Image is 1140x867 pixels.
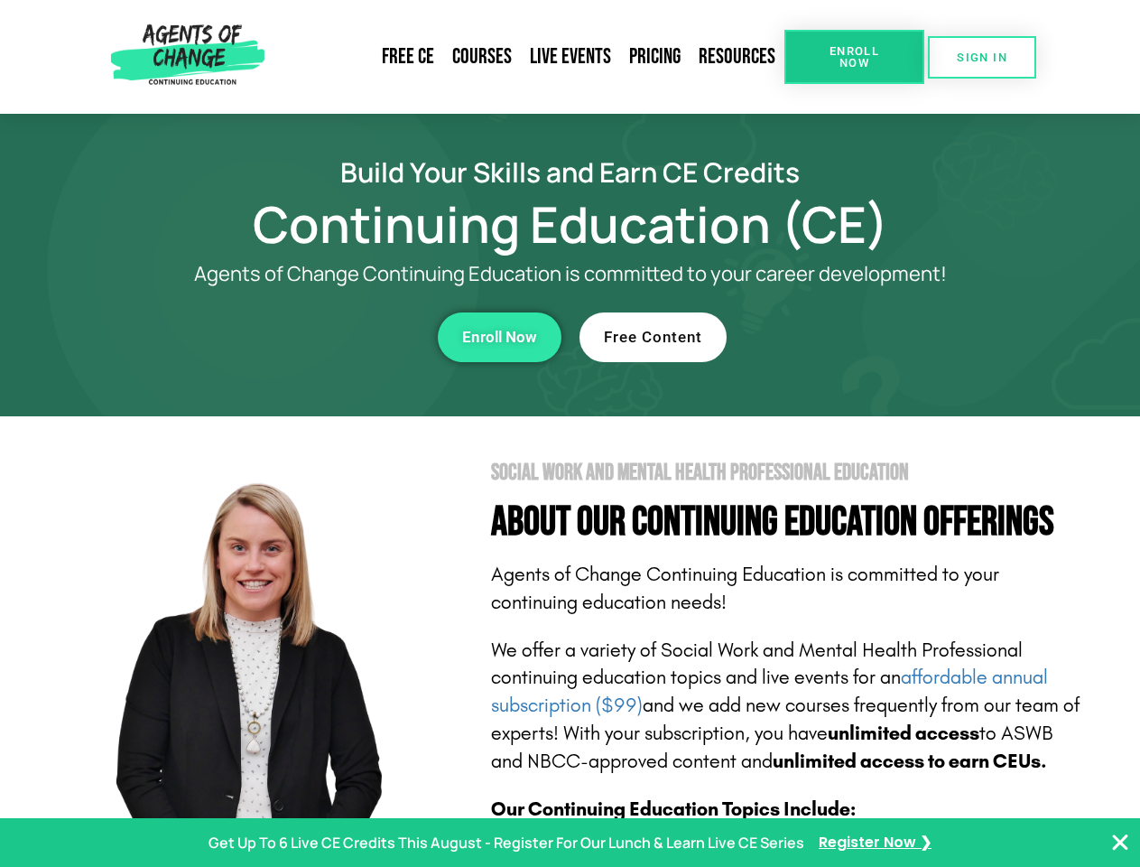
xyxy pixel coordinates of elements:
[521,36,620,78] a: Live Events
[928,36,1036,79] a: SIGN IN
[828,722,979,745] b: unlimited access
[784,30,924,84] a: Enroll Now
[620,36,690,78] a: Pricing
[819,830,931,856] a: Register Now ❯
[373,36,443,78] a: Free CE
[443,36,521,78] a: Courses
[957,51,1007,63] span: SIGN IN
[491,563,999,614] span: Agents of Change Continuing Education is committed to your continuing education needs!
[272,36,784,78] nav: Menu
[56,203,1085,245] h1: Continuing Education (CE)
[491,461,1085,484] h2: Social Work and Mental Health Professional Education
[56,159,1085,185] h2: Build Your Skills and Earn CE Credits
[604,330,702,345] span: Free Content
[128,263,1013,285] p: Agents of Change Continuing Education is committed to your career development!
[462,330,537,345] span: Enroll Now
[438,312,561,362] a: Enroll Now
[813,45,895,69] span: Enroll Now
[579,312,727,362] a: Free Content
[491,797,856,821] b: Our Continuing Education Topics Include:
[491,637,1085,776] p: We offer a variety of Social Work and Mental Health Professional continuing education topics and ...
[773,750,1047,773] b: unlimited access to earn CEUs.
[1109,832,1131,853] button: Close Banner
[491,502,1085,543] h4: About Our Continuing Education Offerings
[209,830,804,856] p: Get Up To 6 Live CE Credits This August - Register For Our Lunch & Learn Live CE Series
[690,36,784,78] a: Resources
